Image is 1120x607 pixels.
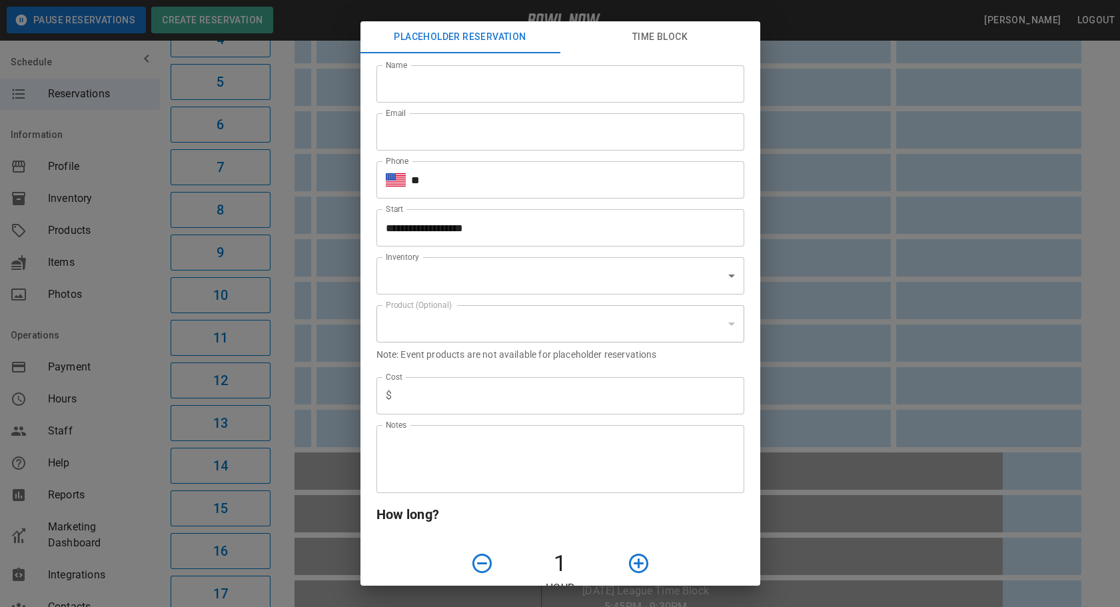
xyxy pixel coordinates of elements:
[376,305,744,342] div: ​
[376,257,744,295] div: ​
[376,209,735,247] input: Choose date, selected date is Sep 21, 2025
[386,170,406,190] button: Select country
[360,21,560,53] button: Placeholder Reservation
[386,155,408,167] label: Phone
[386,388,392,404] p: $
[376,504,744,525] h6: How long?
[499,550,622,578] h4: 1
[376,580,744,596] p: Hour
[376,348,744,361] p: Note: Event products are not available for placeholder reservations
[386,203,403,215] label: Start
[560,21,760,53] button: Time Block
